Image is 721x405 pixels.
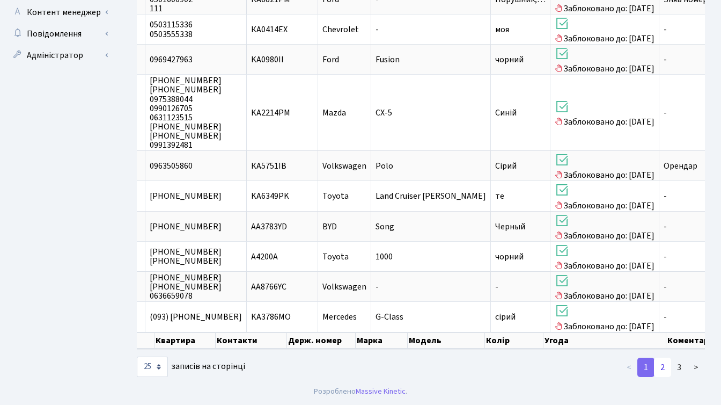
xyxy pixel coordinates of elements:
[376,54,400,66] span: Fusion
[555,243,654,272] span: Заблоковано до: [DATE]
[150,19,193,40] span: 0503115336 0503555338
[495,281,498,293] span: -
[137,357,245,377] label: записів на сторінці
[555,213,654,242] span: Заблоковано до: [DATE]
[251,281,286,293] span: АА8766YC
[251,24,288,35] span: КА0414ЕХ
[5,23,113,45] a: Повідомлення
[555,273,654,302] span: Заблоковано до: [DATE]
[495,251,524,263] span: чорний
[216,332,287,349] th: Контакти
[664,191,667,202] span: -
[555,152,654,181] span: Заблоковано до: [DATE]
[555,182,654,211] span: Заблоковано до: [DATE]
[251,191,289,202] span: KA6349PK
[654,358,671,377] a: 2
[251,160,286,172] span: КА5751ІВ
[322,312,357,323] span: Mercedes
[687,358,705,377] a: >
[150,221,222,233] span: [PHONE_NUMBER]
[251,54,284,66] span: KA0980II
[376,107,392,119] span: CX-5
[495,191,504,202] span: те
[322,24,359,35] span: Chevrolet
[637,358,654,377] a: 1
[150,272,222,302] span: [PHONE_NUMBER] [PHONE_NUMBER] 0636659078
[322,160,366,172] span: Volkswagen
[495,107,517,119] span: Синій
[495,312,516,323] span: сірий
[664,221,667,233] span: -
[287,332,356,349] th: Держ. номер
[150,312,242,323] span: (093) [PHONE_NUMBER]
[555,99,654,128] span: Заблоковано до: [DATE]
[150,246,222,267] span: [PHONE_NUMBER] [PHONE_NUMBER]
[154,332,216,349] th: Квартира
[376,312,403,323] span: G-Class
[671,358,688,377] a: 3
[555,46,654,75] span: Заблоковано до: [DATE]
[376,24,379,35] span: -
[322,54,339,66] span: Ford
[543,332,666,349] th: Угода
[251,107,290,119] span: KA2214PM
[664,107,667,119] span: -
[485,332,543,349] th: Колір
[664,281,667,293] span: -
[664,54,667,66] span: -
[555,16,654,45] span: Заблоковано до: [DATE]
[495,24,509,35] span: моя
[150,75,222,151] span: [PHONE_NUMBER] [PHONE_NUMBER] 0975388044 0990126705 0631123515 [PHONE_NUMBER] [PHONE_NUMBER] 0991...
[5,2,113,23] a: Контент менеджер
[555,303,654,332] span: Заблоковано до: [DATE]
[376,251,393,263] span: 1000
[322,251,349,263] span: Toyota
[376,160,393,172] span: Polo
[664,251,667,263] span: -
[376,221,394,233] span: Song
[664,160,697,172] span: Орендар
[322,191,349,202] span: Toyota
[150,160,193,172] span: 0963505860
[137,357,168,377] select: записів на сторінці
[314,386,407,397] div: Розроблено .
[251,221,287,233] span: АА3783YD
[376,191,486,202] span: Land Cruiser [PERSON_NAME]
[322,221,337,233] span: BYD
[322,107,346,119] span: Mazda
[495,54,524,66] span: чорний
[495,160,517,172] span: Сірий
[150,54,193,66] span: 0969427963
[495,221,525,233] span: Черный
[408,332,485,349] th: Модель
[251,312,291,323] span: KA3786MO
[664,312,667,323] span: -
[150,191,222,202] span: [PHONE_NUMBER]
[322,281,366,293] span: Volkswagen
[664,24,667,35] span: -
[356,386,406,397] a: Massive Kinetic
[376,281,379,293] span: -
[5,45,113,66] a: Адміністратор
[251,251,278,263] span: А4200А
[356,332,407,349] th: Марка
